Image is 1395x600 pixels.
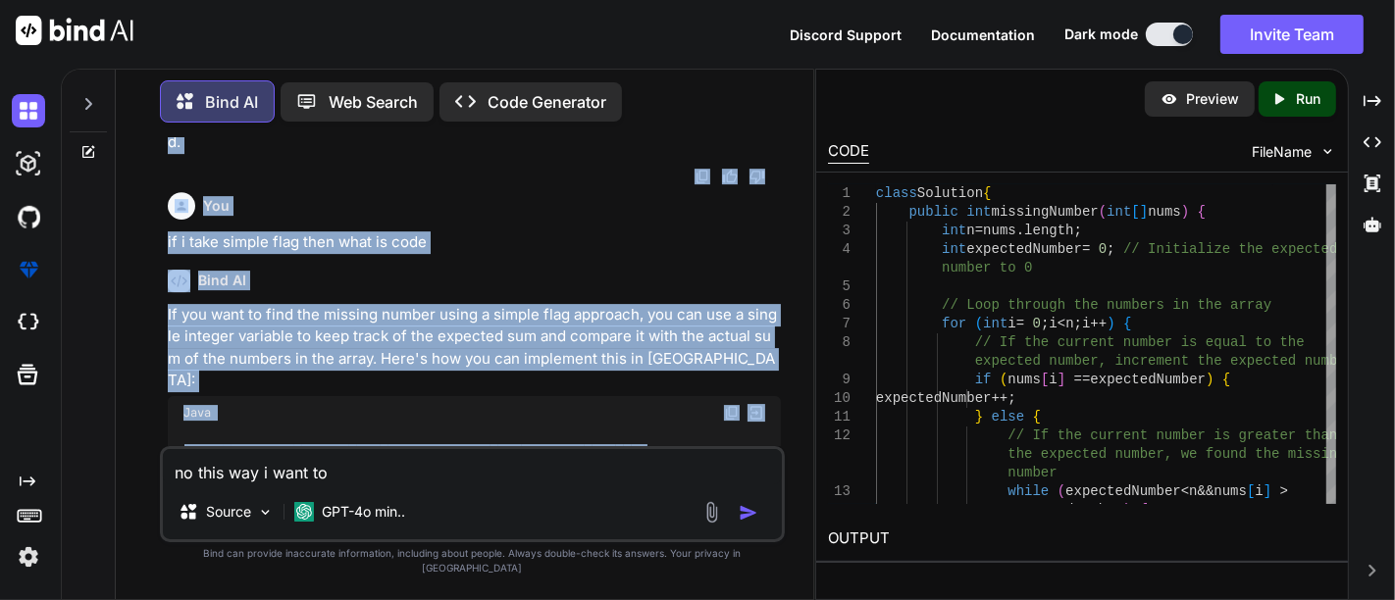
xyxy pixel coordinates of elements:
span: expectedNumber [1091,372,1207,387]
span: ] [1058,372,1065,387]
span: // Initialize the expected [1123,241,1337,257]
span: = [975,223,983,238]
img: settings [12,540,45,574]
span: int [943,223,967,238]
span: nums [1149,204,1182,220]
span: number to 0 [943,260,1033,275]
span: n [967,223,975,238]
span: nums [1214,483,1248,499]
span: for [943,316,967,331]
span: expected number, increment the expected number [975,353,1354,369]
span: n [1190,483,1198,499]
img: like [722,169,738,184]
span: expectedNumber [1008,502,1124,518]
textarea: no this way i want to [163,449,782,484]
span: ; [1074,316,1082,331]
img: GPT-4o mini [294,502,314,522]
span: ] [1140,204,1148,220]
span: [ [1247,483,1255,499]
span: if [975,372,992,387]
span: < [1181,483,1189,499]
div: 7 [828,315,851,333]
span: < [1058,316,1065,331]
span: // Loop through the numbers in the array [943,297,1272,313]
img: darkAi-studio [12,147,45,180]
span: { [1033,409,1041,425]
img: darkChat [12,94,45,127]
span: 0 [1033,316,1041,331]
span: nums [984,223,1017,238]
div: 2 [828,203,851,222]
span: = [1082,241,1090,257]
span: } [975,409,983,425]
span: ) [1206,372,1214,387]
span: else [992,409,1025,425]
p: If you want to find the missing number using a simple flag approach, you can use a single integer... [168,304,781,392]
span: nums [1008,372,1042,387]
span: Documentation [931,26,1035,43]
h2: OUTPUT [816,516,1348,562]
h6: Bind AI [198,271,246,290]
img: Bind AI [16,16,133,45]
span: length [1025,223,1074,238]
span: Solution [917,185,983,201]
span: i [1050,316,1058,331]
span: class [876,185,917,201]
h6: You [203,196,230,216]
button: Invite Team [1220,15,1364,54]
span: ( [975,316,983,331]
span: int [967,204,992,220]
span: Dark mode [1064,25,1138,44]
img: copy [695,169,710,184]
div: 5 [828,277,851,296]
span: while [1008,483,1050,499]
span: ; [1074,223,1082,238]
div: 6 [828,296,851,315]
span: FileName [1252,142,1312,162]
span: > [1280,483,1288,499]
span: ) [1123,502,1131,518]
div: 3 [828,222,851,240]
span: . [1016,223,1024,238]
img: attachment [700,501,723,524]
span: int [984,316,1008,331]
img: copy [724,405,740,421]
span: number [1008,465,1058,480]
span: the expected number, we found the missing [1008,446,1346,462]
span: i [1082,316,1090,331]
span: // If the current number is greater than [1008,427,1338,443]
img: Open in Browser [748,404,765,422]
span: { [984,185,992,201]
span: i [1008,316,1016,331]
span: [ [1041,372,1049,387]
p: Bind AI [205,90,258,114]
div: 8 [828,333,851,352]
button: Discord Support [790,25,902,45]
span: { [1222,372,1230,387]
span: { [1140,502,1148,518]
div: 10 [828,389,851,408]
div: CODE [828,140,869,164]
img: githubDark [12,200,45,233]
span: n [1066,316,1074,331]
span: ) [1181,204,1189,220]
span: && [1198,483,1214,499]
img: preview [1161,90,1178,108]
img: dislike [749,169,765,184]
img: Pick Models [257,504,274,521]
span: i [1050,372,1058,387]
span: ] [1264,483,1271,499]
div: 11 [828,408,851,426]
div: 13 [828,482,851,501]
span: ( [1099,204,1107,220]
span: // If the current number is equal to the [975,334,1305,350]
span: public [909,204,958,220]
p: Bind can provide inaccurate information, including about people. Always double-check its answers.... [160,546,785,575]
span: int [943,241,967,257]
div: 4 [828,240,851,259]
span: missingNumber [992,204,1099,220]
div: 1 [828,184,851,203]
span: expectedNumber [967,241,1083,257]
span: { [1123,316,1131,331]
p: Run [1296,89,1320,109]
